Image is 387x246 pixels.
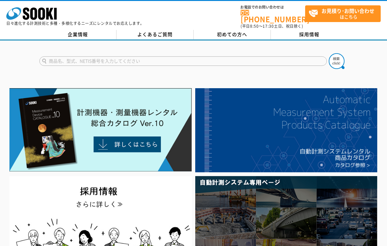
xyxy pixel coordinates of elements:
[305,5,381,22] a: お見積り･お問い合わせはこちら
[241,23,303,29] span: (平日 ～ 土日、祝日除く)
[309,6,380,21] span: はこちら
[117,30,194,39] a: よくあるご質問
[39,56,327,66] input: 商品名、型式、NETIS番号を入力してください
[322,7,374,14] strong: お見積り･お問い合わせ
[271,30,348,39] a: 採用情報
[263,23,274,29] span: 17:30
[329,53,344,69] img: btn_search.png
[9,88,191,172] img: Catalog Ver10
[195,88,377,172] img: 自動計測システムカタログ
[194,30,271,39] a: 初めての方へ
[241,5,305,9] span: お電話でのお問い合わせは
[217,31,247,38] span: 初めての方へ
[250,23,259,29] span: 8:50
[39,30,117,39] a: 企業情報
[6,21,144,25] p: 日々進化する計測技術と多種・多様化するニーズにレンタルでお応えします。
[241,10,305,23] a: [PHONE_NUMBER]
